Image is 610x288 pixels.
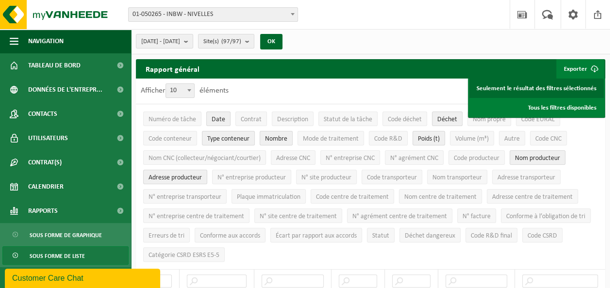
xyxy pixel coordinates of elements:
button: Plaque immatriculationPlaque immatriculation: Activate to sort [231,189,306,204]
span: Déchet [437,116,457,123]
span: Code transporteur [367,174,417,181]
span: N° entreprise producteur [217,174,286,181]
button: Code R&D finalCode R&amp;D final: Activate to sort [465,228,517,242]
button: Écart par rapport aux accordsÉcart par rapport aux accords: Activate to sort [270,228,362,242]
span: Nom propre [473,116,506,123]
button: Type conteneurType conteneur: Activate to sort [202,131,255,145]
button: Nom centre de traitementNom centre de traitement: Activate to sort [399,189,482,204]
span: Code CNC [535,135,561,143]
button: Code conteneurCode conteneur: Activate to sort [143,131,197,145]
span: N° entreprise transporteur [148,193,221,201]
span: Description [277,116,308,123]
button: StatutStatut: Activate to sort [367,228,395,242]
span: N° entreprise CNC [326,155,375,162]
button: Code déchetCode déchet: Activate to sort [382,112,427,126]
iframe: chat widget [5,267,162,288]
span: Statut [372,232,389,240]
span: Code déchet [388,116,422,123]
span: 01-050265 - INBW - NIVELLES [128,7,298,22]
button: Statut de la tâcheStatut de la tâche: Activate to sort [318,112,378,126]
button: Adresse producteurAdresse producteur: Activate to sort [143,170,207,184]
span: Poids (t) [418,135,440,143]
button: DateDate: Activate to sort [206,112,231,126]
span: Sous forme de graphique [30,226,102,244]
span: Contacts [28,102,57,126]
span: Site(s) [203,34,241,49]
button: DéchetDéchet: Activate to sort [432,112,462,126]
span: Données de l'entrepr... [28,78,102,102]
button: N° site producteurN° site producteur : Activate to sort [296,170,357,184]
button: Volume (m³)Volume (m³): Activate to sort [450,131,494,145]
span: Date [212,116,225,123]
span: Navigation [28,29,64,53]
span: Nom producteur [515,155,560,162]
button: Code R&DCode R&amp;D: Activate to sort [369,131,408,145]
a: Sous forme de graphique [2,225,129,244]
span: Adresse centre de traitement [492,193,573,201]
button: Mode de traitementMode de traitement: Activate to sort [297,131,364,145]
span: N° site centre de traitement [260,213,337,220]
span: N° facture [462,213,491,220]
span: Mode de traitement [303,135,359,143]
button: Nom CNC (collecteur/négociant/courtier)Nom CNC (collecteur/négociant/courtier): Activate to sort [143,150,266,165]
span: Déchet dangereux [405,232,455,240]
button: Conforme à l’obligation de tri : Activate to sort [501,208,591,223]
button: Déchet dangereux : Activate to sort [399,228,461,242]
button: Code CSRDCode CSRD: Activate to sort [522,228,562,242]
button: DescriptionDescription: Activate to sort [272,112,313,126]
span: Code R&D [374,135,402,143]
span: Statut de la tâche [324,116,372,123]
button: NombreNombre: Activate to sort [260,131,293,145]
button: N° entreprise CNCN° entreprise CNC: Activate to sort [320,150,380,165]
label: Afficher éléments [141,87,229,95]
span: [DATE] - [DATE] [141,34,180,49]
span: Volume (m³) [455,135,489,143]
button: Code centre de traitementCode centre de traitement: Activate to sort [311,189,394,204]
span: Adresse transporteur [497,174,555,181]
button: Adresse transporteurAdresse transporteur: Activate to sort [492,170,561,184]
span: Nombre [265,135,287,143]
button: Site(s)(97/97) [198,34,254,48]
span: 01-050265 - INBW - NIVELLES [129,8,297,21]
span: N° agrément CNC [390,155,438,162]
span: 10 [165,83,195,98]
button: N° site centre de traitementN° site centre de traitement: Activate to sort [254,208,342,223]
span: Code CSRD [528,232,557,240]
span: Nom transporteur [432,174,482,181]
a: Tous les filtres disponibles [469,98,604,117]
span: Code EURAL [521,116,555,123]
span: Contrat(s) [28,150,62,175]
span: Autre [504,135,520,143]
span: 10 [166,84,194,97]
span: Nom centre de traitement [404,193,477,201]
span: Erreurs de tri [148,232,184,240]
span: N° entreprise centre de traitement [148,213,244,220]
button: ContratContrat: Activate to sort [235,112,267,126]
button: Code producteurCode producteur: Activate to sort [448,150,505,165]
span: Calendrier [28,175,64,199]
span: Sous forme de liste [30,247,85,265]
button: Exporter [556,59,604,79]
a: Sous forme de liste [2,246,129,265]
span: Adresse producteur [148,174,202,181]
button: Adresse centre de traitementAdresse centre de traitement: Activate to sort [487,189,578,204]
span: Tableau de bord [28,53,81,78]
button: N° agrément centre de traitementN° agrément centre de traitement: Activate to sort [347,208,452,223]
a: Seulement le résultat des filtres sélectionnés [469,79,604,98]
button: Poids (t)Poids (t): Activate to sort [412,131,445,145]
button: Nom propreNom propre: Activate to sort [467,112,511,126]
span: Écart par rapport aux accords [276,232,357,240]
button: N° factureN° facture: Activate to sort [457,208,496,223]
span: Adresse CNC [276,155,310,162]
button: Numéro de tâcheNuméro de tâche: Activate to remove sorting [143,112,201,126]
button: N° entreprise producteurN° entreprise producteur: Activate to sort [212,170,291,184]
button: Code CNCCode CNC: Activate to sort [530,131,567,145]
button: Catégorie CSRD ESRS E5-5Catégorie CSRD ESRS E5-5: Activate to sort [143,247,225,262]
span: Numéro de tâche [148,116,196,123]
button: Code transporteurCode transporteur: Activate to sort [362,170,422,184]
span: Code R&D final [471,232,512,240]
button: [DATE] - [DATE] [136,34,193,48]
count: (97/97) [221,38,241,45]
h2: Rapport général [136,59,209,79]
span: Code centre de traitement [316,193,389,201]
